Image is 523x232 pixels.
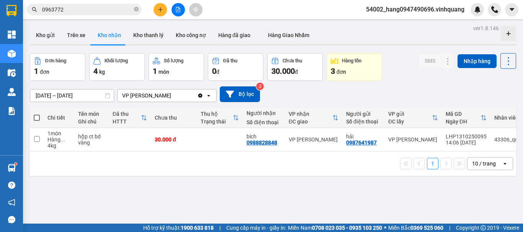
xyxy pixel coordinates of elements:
[474,6,481,13] img: icon-new-feature
[247,140,277,146] div: 0988828848
[247,119,281,125] div: Số điện thoại
[442,108,490,128] th: Toggle SortBy
[271,67,295,76] span: 30.000
[158,7,163,12] span: plus
[384,226,386,229] span: ⚪️
[212,26,257,44] button: Hàng đã giao
[508,6,515,13] span: caret-down
[346,118,381,125] div: Số điện thoại
[93,67,98,76] span: 4
[8,50,16,58] img: warehouse-icon
[197,108,243,128] th: Toggle SortBy
[155,136,193,143] div: 30.000 đ
[327,53,382,81] button: Hàng tồn3đơn
[201,111,233,117] div: Thu hộ
[446,118,481,125] div: Ngày ĐH
[30,26,61,44] button: Kho gửi
[189,3,203,16] button: aim
[61,26,92,44] button: Trên xe
[193,7,198,12] span: aim
[346,133,381,140] div: hải
[268,32,309,38] span: Hàng Giao Nhầm
[285,108,342,128] th: Toggle SortBy
[208,53,263,81] button: Đã thu0đ
[501,26,516,41] div: Tạo kho hàng mới
[223,58,237,63] div: Đã thu
[164,58,183,63] div: Số lượng
[47,136,70,143] div: Hàng thông thường
[8,164,16,172] img: warehouse-icon
[89,53,145,81] button: Khối lượng4kg
[134,6,139,13] span: close-circle
[295,69,298,75] span: đ
[47,143,70,149] div: 4 kg
[153,67,157,76] span: 1
[289,118,332,125] div: ĐC giao
[127,26,170,44] button: Kho thanh lý
[8,88,16,96] img: warehouse-icon
[30,53,85,81] button: Đơn hàng1đơn
[247,110,281,116] div: Người nhận
[181,225,214,231] strong: 1900 633 818
[78,118,105,125] div: Ghi chú
[219,224,221,232] span: |
[78,133,105,146] div: hộp ct bd vàng
[134,7,139,11] span: close-circle
[206,92,212,99] svg: open
[8,69,16,77] img: warehouse-icon
[155,115,193,121] div: Chưa thu
[60,136,65,143] span: ...
[47,115,70,121] div: Chi tiết
[32,7,37,12] span: search
[7,5,16,16] img: logo-vxr
[8,199,15,206] span: notification
[34,67,38,76] span: 1
[360,5,471,14] span: 54002_hang0947490696.vinhquang
[342,58,361,63] div: Hàng tồn
[458,54,497,68] button: Nhập hàng
[172,92,173,99] input: Selected VP Linh Đàm.
[99,69,105,75] span: kg
[143,224,214,232] span: Hỗ trợ kỹ thuật:
[346,111,381,117] div: Người gửi
[8,182,15,189] span: question-circle
[122,92,171,99] div: VP [PERSON_NAME]
[502,161,508,167] svg: open
[427,158,438,169] button: 1
[92,26,127,44] button: Kho nhận
[331,67,335,76] span: 3
[42,5,132,14] input: Tìm tên, số ĐT hoặc mã đơn
[289,111,332,117] div: VP nhận
[47,130,70,136] div: 1 món
[446,133,487,140] div: LHP1310250095
[201,118,233,125] div: Trạng thái
[212,67,216,76] span: 0
[8,31,16,39] img: dashboard-icon
[410,225,443,231] strong: 0369 525 060
[154,3,167,16] button: plus
[113,111,141,117] div: Đã thu
[288,224,382,232] span: Miền Nam
[170,26,212,44] button: Kho công nợ
[8,107,16,115] img: solution-icon
[247,133,281,140] div: bích
[172,3,185,16] button: file-add
[446,111,481,117] div: Mã GD
[473,24,499,32] div: ver 1.8.146
[45,58,66,63] div: Đơn hàng
[40,69,49,75] span: đơn
[388,118,432,125] div: ĐC lấy
[289,136,338,143] div: VP [PERSON_NAME]
[113,118,141,125] div: HTTT
[449,224,450,232] span: |
[197,92,203,99] svg: Clear value
[388,136,438,143] div: VP [PERSON_NAME]
[159,69,169,75] span: món
[30,89,114,102] input: Select a date range.
[256,83,264,90] sup: 3
[15,163,17,165] sup: 1
[384,108,442,128] th: Toggle SortBy
[226,224,286,232] span: Cung cấp máy in - giấy in:
[505,3,518,16] button: caret-down
[418,54,441,68] button: SMS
